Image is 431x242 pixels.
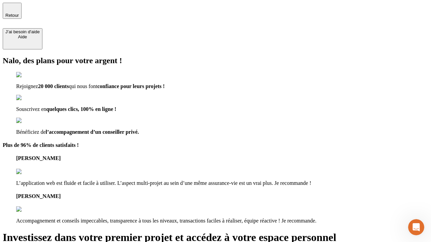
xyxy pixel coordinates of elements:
button: Retour [3,3,22,19]
p: Accompagnement et conseils impeccables, transparence à tous les niveaux, transactions faciles à r... [16,218,428,224]
h2: Nalo, des plans pour votre argent ! [3,56,428,65]
img: reviews stars [16,206,49,212]
p: L’application web est fluide et facile à utiliser. L’aspect multi-projet au sein d’une même assur... [16,180,428,186]
span: Rejoignez [16,83,38,89]
h4: Plus de 96% de clients satisfaits ! [3,142,428,148]
button: J’ai besoin d'aideAide [3,28,42,49]
span: l’accompagnement d’un conseiller privé. [46,129,139,135]
div: J’ai besoin d'aide [5,29,40,34]
span: Souscrivez en [16,106,46,112]
span: Bénéficiez de [16,129,46,135]
img: reviews stars [16,169,49,175]
img: checkmark [16,95,45,101]
span: confiance pour leurs projets ! [97,83,165,89]
img: checkmark [16,72,45,78]
span: quelques clics, 100% en ligne ! [46,106,116,112]
span: Retour [5,13,19,18]
h4: [PERSON_NAME] [16,155,428,161]
h4: [PERSON_NAME] [16,193,428,199]
div: Aide [5,34,40,39]
iframe: Intercom live chat [408,219,424,235]
span: 20 000 clients [38,83,69,89]
span: qui nous font [69,83,97,89]
img: checkmark [16,118,45,124]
